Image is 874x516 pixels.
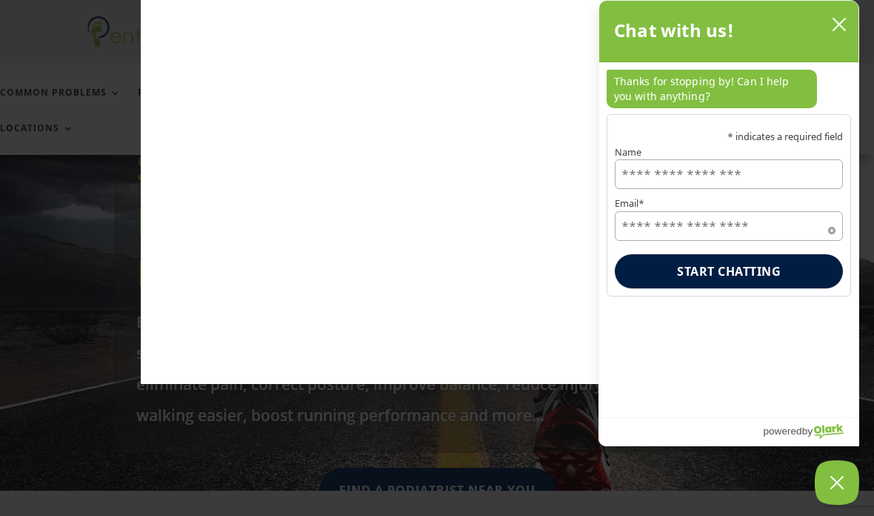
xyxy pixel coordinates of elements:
[828,224,835,231] span: Required field
[599,62,858,114] div: chat
[607,70,817,108] p: Thanks for stopping by! Can I help you with anything?
[615,254,843,288] button: Start chatting
[763,422,801,440] span: powered
[615,211,843,241] input: Email
[827,13,851,36] button: close chatbox
[614,16,735,45] h2: Chat with us!
[615,148,843,157] label: Name
[763,418,858,446] a: Powered by Olark
[615,199,843,208] label: Email*
[815,460,859,505] button: Close Chatbox
[615,132,843,142] p: * indicates a required field
[802,422,813,440] span: by
[615,159,843,189] input: Name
